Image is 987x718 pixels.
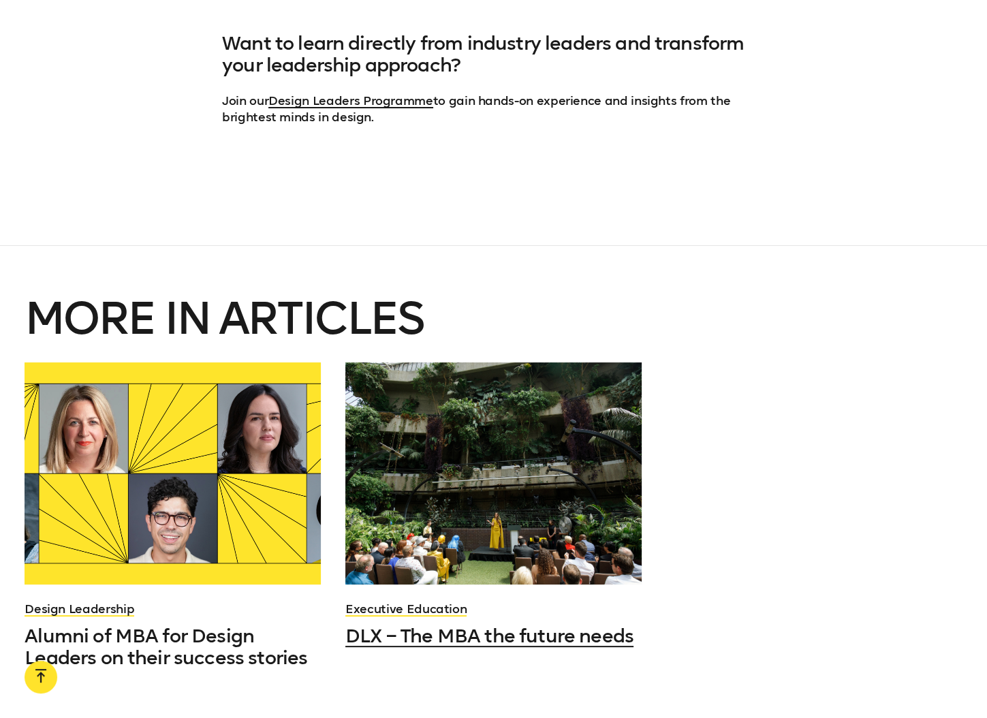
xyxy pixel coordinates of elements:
[25,625,321,669] a: Alumni of MBA for Design Leaders on their success stories
[345,625,642,647] a: DLX – The MBA the future needs
[345,602,467,616] a: Executive Education
[25,602,134,616] a: Design Leadership
[222,33,765,76] h3: Want to learn directly from industry leaders and transform your leadership approach?
[222,93,765,125] p: Join our to gain hands-on experience and insights from the brightest minds in design.
[345,625,633,647] span: DLX – The MBA the future needs
[25,625,307,669] span: Alumni of MBA for Design Leaders on their success stories
[268,93,433,108] a: Design Leaders Programme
